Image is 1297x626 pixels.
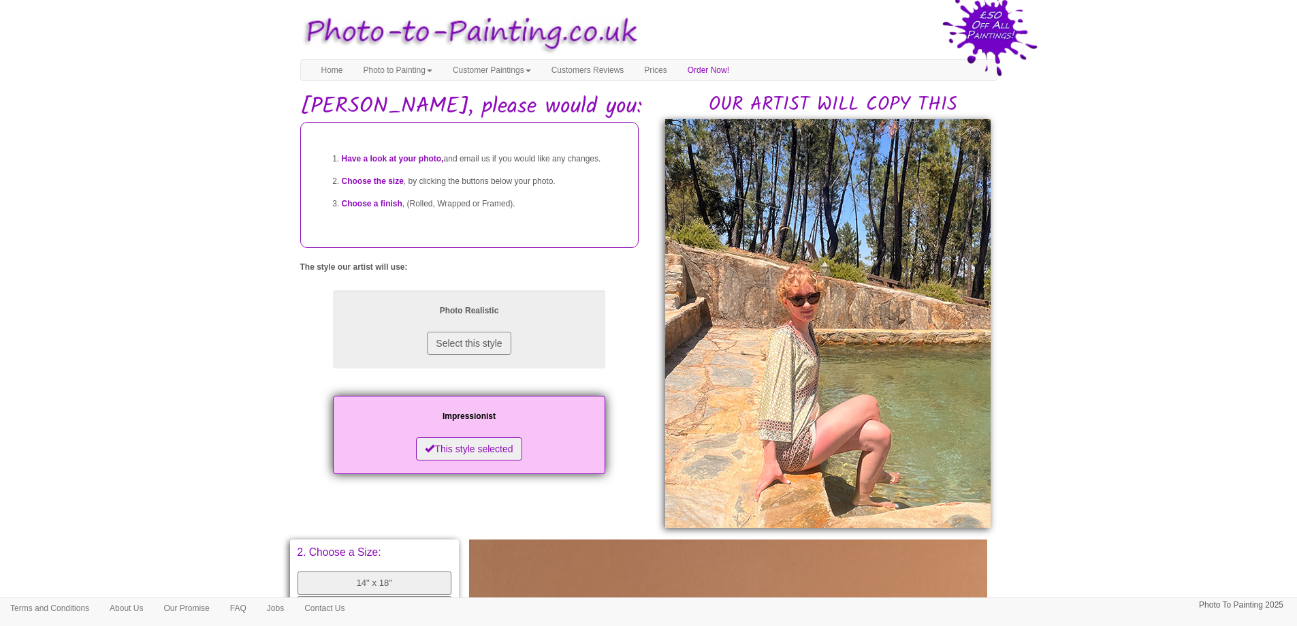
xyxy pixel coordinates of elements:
span: Choose a finish [342,199,402,208]
a: About Us [99,598,153,619]
span: Choose the size [342,176,404,186]
a: Customers Reviews [541,60,635,80]
a: Home [311,60,353,80]
p: 2. Choose a Size: [298,547,452,558]
button: Select this style [427,332,511,355]
a: FAQ [220,598,257,619]
p: Photo To Painting 2025 [1199,598,1283,612]
h2: OUR ARTIST WILL COPY THIS [669,95,997,116]
h1: [PERSON_NAME], please would you: [300,95,997,119]
a: Photo to Painting [353,60,443,80]
p: Impressionist [347,409,592,424]
span: Have a look at your photo, [342,154,444,163]
li: , (Rolled, Wrapped or Framed). [342,193,624,215]
a: Prices [634,60,677,80]
button: 14" x 18" [298,572,452,595]
li: , by clicking the buttons below your photo. [342,170,624,193]
a: Contact Us [294,598,355,619]
a: Our Promise [153,598,219,619]
label: The style our artist will use: [300,262,408,273]
img: Photo to Painting [293,7,642,59]
a: Customer Paintings [443,60,541,80]
li: and email us if you would like any changes. [342,148,624,170]
a: Order Now! [677,60,739,80]
button: This style selected [416,437,522,460]
a: Jobs [257,598,294,619]
button: 18" x 24" [298,596,452,620]
p: Photo Realistic [347,304,592,318]
img: Ana Carolina, please would you: [665,119,991,528]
